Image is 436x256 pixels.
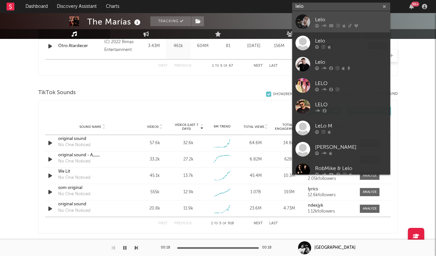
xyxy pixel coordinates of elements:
div: [GEOGRAPHIC_DATA] [314,245,356,251]
a: Lelo [292,11,390,32]
a: Lelo [292,32,390,54]
div: 1.12k followers [308,209,353,214]
div: 23.6M [241,205,271,212]
div: 461k [168,43,189,49]
button: Previous [174,64,192,68]
button: Next [254,222,263,225]
div: 99 + [411,2,419,7]
span: of [223,222,226,225]
div: No One Noticed [58,142,91,148]
div: RobMike & Lelo [315,164,387,172]
div: No One Noticed [58,175,91,181]
div: Lelo [315,58,387,66]
div: 45.1k [140,173,170,179]
a: Otro Atardecer [58,43,101,49]
div: [DATE] [243,43,265,49]
span: to [215,64,219,67]
span: Videos [147,125,159,129]
div: 3.43M [143,43,164,49]
div: 1 5 918 [205,220,241,228]
span: to [214,222,218,225]
div: No One Noticed [58,191,91,197]
a: RobMike & Lelo [292,160,390,181]
div: 6.82M [241,156,271,163]
div: 4.73M [274,205,305,212]
a: original sound - A,,,,,,, [58,152,126,159]
a: original sound [58,136,126,142]
div: No One Noticed [58,158,91,165]
div: 12.9k [183,189,193,196]
a: lyrics [308,187,353,192]
div: 32.6k [183,140,193,146]
div: 12.6k followers [308,193,353,197]
div: LELO [315,79,387,87]
div: Lelo [315,16,387,24]
div: 604M [192,43,213,49]
div: [PERSON_NAME] [315,143,387,151]
div: 1 5 67 [205,62,241,70]
span: Total Views [243,125,264,129]
div: Show 2 Removed Sounds [273,92,319,96]
a: LELO [292,96,390,117]
strong: lyrics [308,187,318,191]
div: 628k [274,156,305,163]
a: We Lit [58,168,126,175]
div: 11.9k [183,205,193,212]
a: LELO [292,75,390,96]
div: 33.2k [140,156,170,163]
a: original sound [58,201,126,208]
button: Last [269,64,278,68]
button: Next [254,64,263,68]
div: 20.8k [140,205,170,212]
span: TikTok Sounds [38,89,76,97]
div: 13.7k [183,173,193,179]
div: No One Noticed [58,208,91,214]
div: 2.05k followers [308,177,353,181]
div: 555k [140,189,170,196]
div: 10.3M [274,173,305,179]
div: Lelo [315,37,387,45]
div: 1.07B [241,189,271,196]
a: Lelo [292,54,390,75]
div: 27.2k [183,156,193,163]
div: 14.8M [274,140,305,146]
div: 6M Trend [207,124,237,129]
div: LELO [315,101,387,109]
a: ndexjyk [308,203,353,208]
div: 64.6M [241,140,271,146]
button: First [158,222,168,225]
a: [PERSON_NAME] [292,139,390,160]
button: Previous [174,222,192,225]
div: LeLo M [315,122,387,130]
span: of [224,64,227,67]
div: 00:18 [161,244,174,252]
div: (C) 2022 Rimas Entertainment [104,38,140,54]
button: Last [269,222,278,225]
button: 99+ [409,4,414,9]
span: Total Engagements [274,123,301,131]
div: 00:18 [262,244,275,252]
a: som original [58,185,126,191]
div: 156M [268,43,290,49]
div: 45.4M [241,173,271,179]
div: 81 [217,43,240,49]
input: Search for artists [292,3,390,11]
span: Videos (last 7 days) [173,123,200,131]
a: LeLo M [292,117,390,139]
button: First [158,64,168,68]
div: The Marías [87,16,142,27]
strong: ndexjyk [308,203,323,208]
span: Sound Name [79,125,101,129]
div: 57.6k [140,140,170,146]
strong: 214714 [308,171,322,175]
button: Tracking [150,16,191,26]
div: 193M [274,189,305,196]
